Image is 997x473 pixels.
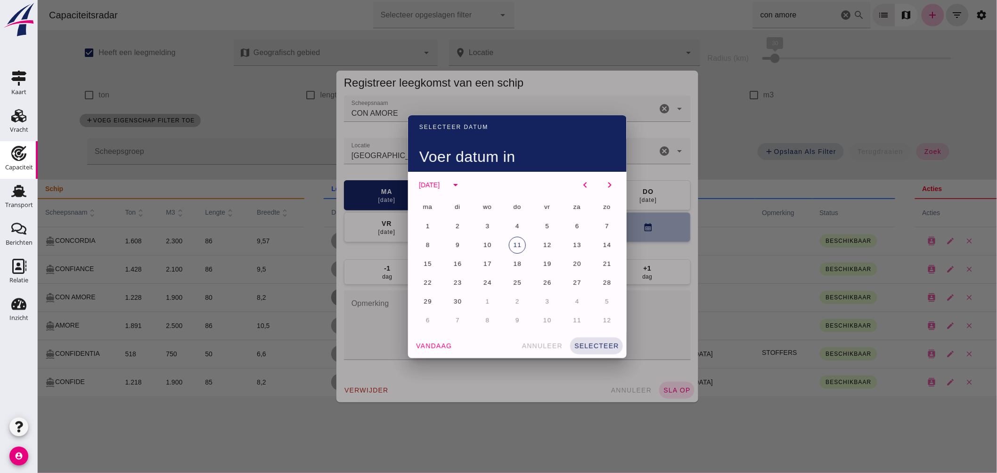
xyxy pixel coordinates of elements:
div: Inzicht [9,315,28,321]
div: Kaart [11,89,26,95]
div: Vracht [10,127,28,133]
i: account_circle [9,447,28,465]
div: Capaciteit [5,164,33,170]
div: Berichten [6,240,33,246]
div: Relatie [9,277,28,283]
div: Transport [5,202,33,208]
img: logo-small.a267ee39.svg [2,2,36,37]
